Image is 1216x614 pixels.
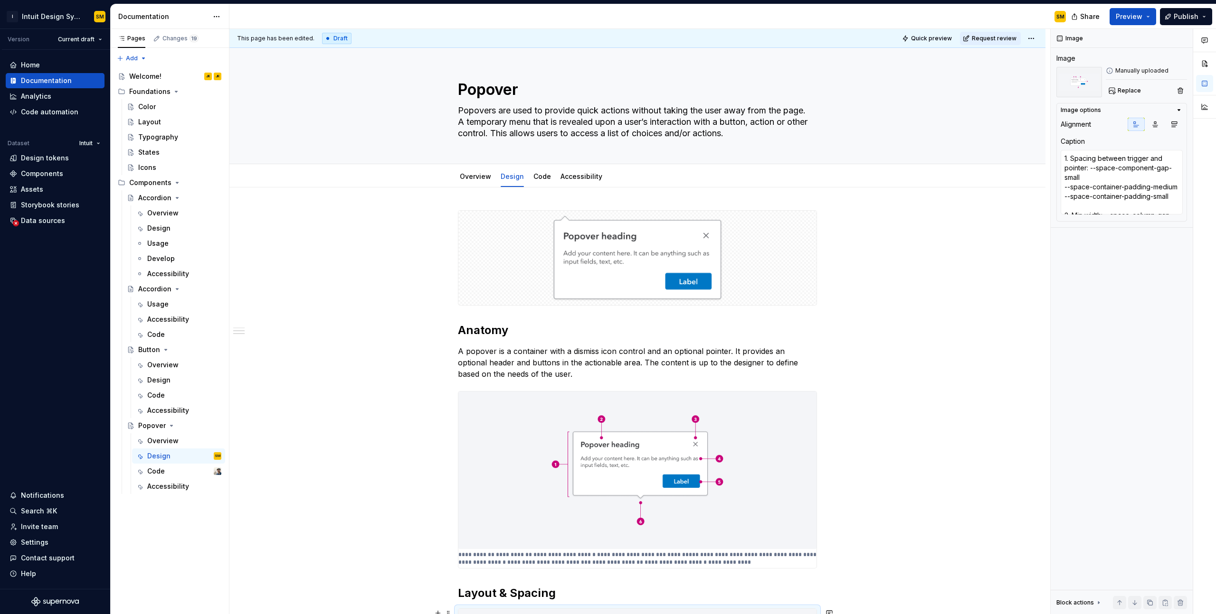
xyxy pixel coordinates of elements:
[114,175,225,190] div: Components
[147,451,171,461] div: Design
[114,69,225,84] a: Welcome!JRJR
[21,169,63,178] div: Components
[214,467,221,475] img: Kaelig Deloumeau
[123,418,225,433] a: Popover
[123,114,225,130] a: Layout
[96,13,104,20] div: SM
[911,35,952,42] span: Quick preview
[132,388,225,403] a: Code
[147,482,189,491] div: Accessibility
[6,213,104,228] a: Data sources
[6,503,104,519] button: Search ⌘K
[21,553,75,563] div: Contact support
[147,360,179,370] div: Overview
[6,73,104,88] a: Documentation
[557,166,606,186] div: Accessibility
[132,205,225,221] a: Overview
[147,391,165,400] div: Code
[132,266,225,281] a: Accessibility
[6,182,104,197] a: Assets
[1056,54,1075,63] div: Image
[21,569,36,578] div: Help
[458,586,817,601] h2: Layout & Spacing
[138,284,171,294] div: Accordion
[138,421,166,430] div: Popover
[533,172,551,180] a: Code
[530,166,555,186] div: Code
[147,406,189,415] div: Accessibility
[147,223,171,233] div: Design
[6,519,104,534] a: Invite team
[147,208,179,218] div: Overview
[132,221,225,236] a: Design
[118,35,145,42] div: Pages
[123,190,225,205] a: Accordion
[132,464,225,479] a: CodeKaelig Deloumeau
[114,84,225,99] div: Foundations
[21,538,48,547] div: Settings
[21,107,78,117] div: Code automation
[456,78,815,101] textarea: Popover
[1061,137,1085,146] div: Caption
[6,550,104,566] button: Contact support
[132,251,225,266] a: Develop
[132,357,225,372] a: Overview
[21,153,69,163] div: Design tokens
[123,281,225,297] a: Accordion
[21,60,40,70] div: Home
[899,32,956,45] button: Quick preview
[21,92,51,101] div: Analytics
[1118,87,1141,94] span: Replace
[1106,67,1187,74] div: Manually uploaded
[6,197,104,213] a: Storybook stories
[1110,8,1156,25] button: Preview
[129,178,171,187] div: Components
[1056,599,1094,606] div: Block actions
[123,99,225,114] a: Color
[129,72,161,81] div: Welcome!
[7,11,18,22] div: I
[123,160,225,175] a: Icons
[6,566,104,581] button: Help
[123,130,225,145] a: Typography
[138,132,178,142] div: Typography
[123,145,225,160] a: States
[147,254,175,263] div: Develop
[501,172,524,180] a: Design
[58,36,95,43] span: Current draft
[22,12,83,21] div: Intuit Design System
[162,35,199,42] div: Changes
[118,12,208,21] div: Documentation
[31,597,79,606] svg: Supernova Logo
[147,466,165,476] div: Code
[6,488,104,503] button: Notifications
[132,433,225,448] a: Overview
[6,535,104,550] a: Settings
[1061,120,1091,129] div: Alignment
[6,104,104,120] a: Code automation
[458,323,508,337] strong: Anatomy
[138,193,171,203] div: Accordion
[132,372,225,388] a: Design
[114,52,150,65] button: Add
[132,448,225,464] a: DesignSM
[190,35,199,42] span: 19
[1061,106,1183,114] button: Image options
[960,32,1021,45] button: Request review
[147,269,189,279] div: Accessibility
[497,166,528,186] div: Design
[456,103,815,141] textarea: Popovers are used to provide quick actions without taking the user away from the page. A temporar...
[79,140,93,147] span: Intuit
[1066,8,1106,25] button: Share
[126,55,138,62] span: Add
[147,315,189,324] div: Accessibility
[138,148,160,157] div: States
[1174,12,1198,21] span: Publish
[1056,13,1064,20] div: SM
[75,137,104,150] button: Intuit
[1061,106,1101,114] div: Image options
[132,236,225,251] a: Usage
[21,185,43,194] div: Assets
[132,312,225,327] a: Accessibility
